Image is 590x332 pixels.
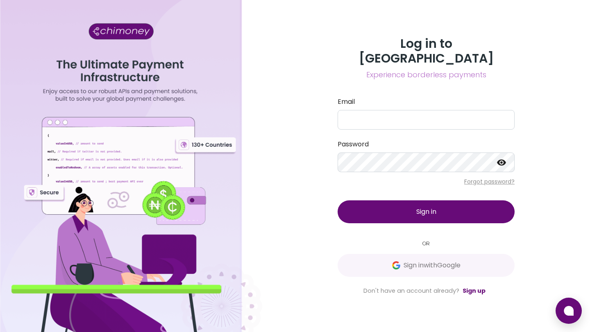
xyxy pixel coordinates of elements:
[392,261,400,269] img: Google
[556,298,582,324] button: Open chat window
[338,240,515,247] small: OR
[338,69,515,81] span: Experience borderless payments
[338,254,515,277] button: GoogleSign inwithGoogle
[404,260,461,270] span: Sign in with Google
[416,207,436,216] span: Sign in
[338,139,515,149] label: Password
[338,97,515,107] label: Email
[463,287,486,295] a: Sign up
[338,36,515,66] h3: Log in to [GEOGRAPHIC_DATA]
[363,287,459,295] span: Don't have an account already?
[338,200,515,223] button: Sign in
[338,177,515,186] p: Forgot password?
